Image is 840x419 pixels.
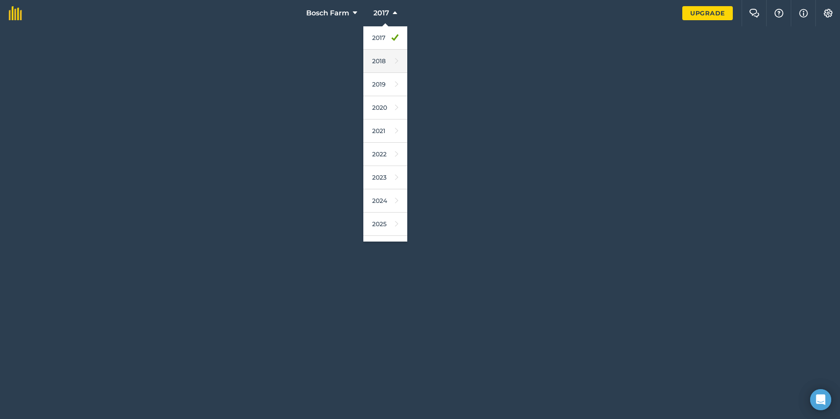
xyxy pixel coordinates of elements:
[363,143,407,166] a: 2022
[363,119,407,143] a: 2021
[363,26,407,50] a: 2017
[363,73,407,96] a: 2019
[823,9,833,18] img: A cog icon
[682,6,733,20] a: Upgrade
[363,236,407,259] a: 2026
[363,166,407,189] a: 2023
[749,9,760,18] img: Two speech bubbles overlapping with the left bubble in the forefront
[306,8,349,18] span: Bosch Farm
[799,8,808,18] img: svg+xml;base64,PHN2ZyB4bWxucz0iaHR0cDovL3d3dy53My5vcmcvMjAwMC9zdmciIHdpZHRoPSIxNyIgaGVpZ2h0PSIxNy...
[9,6,22,20] img: fieldmargin Logo
[810,389,831,410] div: Open Intercom Messenger
[363,50,407,73] a: 2018
[363,96,407,119] a: 2020
[373,8,389,18] span: 2017
[363,213,407,236] a: 2025
[363,189,407,213] a: 2024
[774,9,784,18] img: A question mark icon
